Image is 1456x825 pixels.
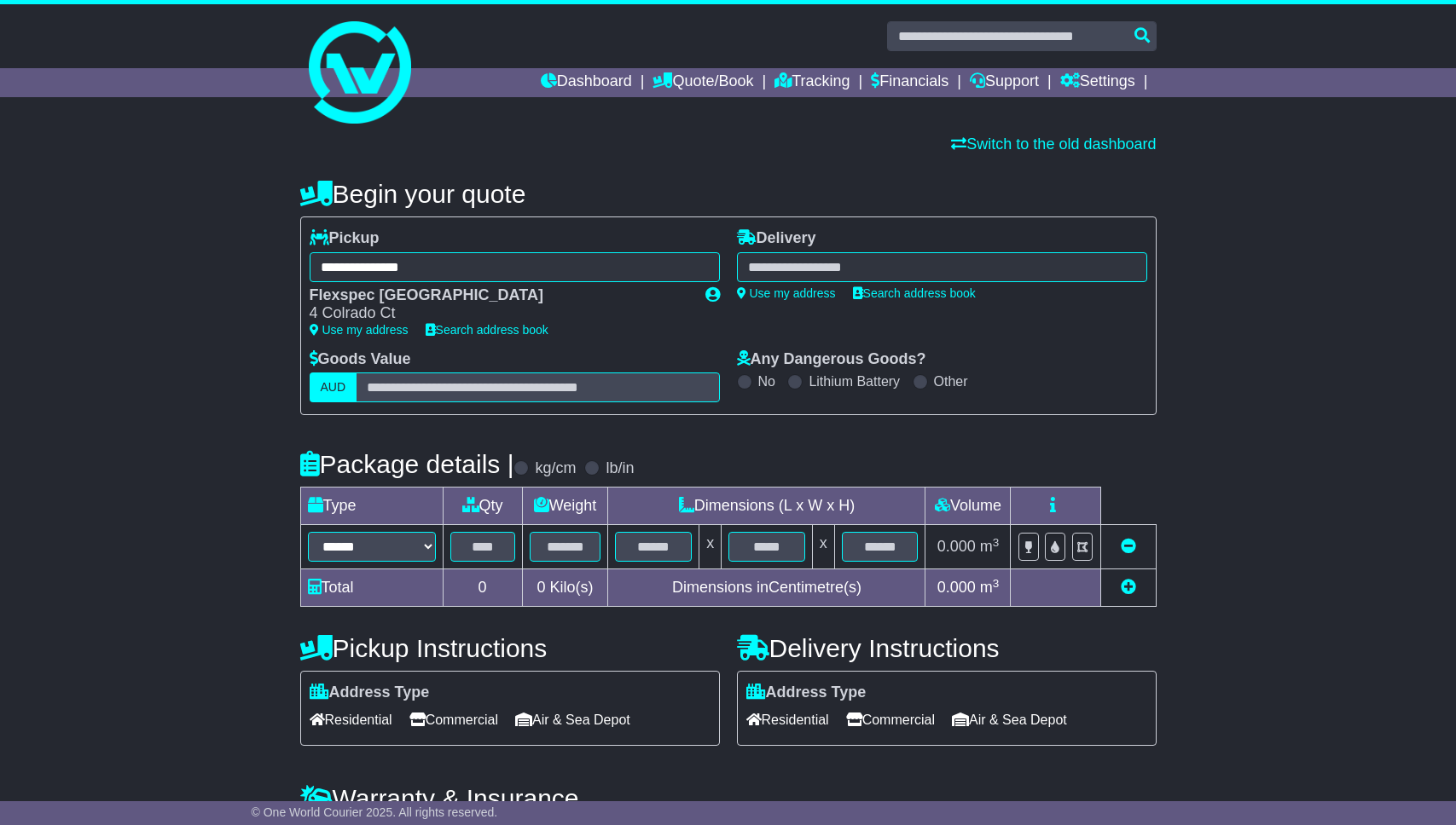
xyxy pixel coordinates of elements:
[522,487,608,525] td: Weight
[522,569,608,607] td: Kilo(s)
[653,68,753,97] a: Quote/Book
[737,229,816,248] label: Delivery
[409,707,498,733] span: Commercial
[300,180,1157,208] h4: Begin your quote
[300,784,1157,812] h4: Warranty & Insurance
[980,579,1000,596] span: m
[937,579,976,596] span: 0.000
[310,684,430,702] label: Address Type
[737,350,926,369] label: Any Dangerous Goods?
[426,323,548,337] a: Search address book
[310,304,688,323] div: 4 Colrado Ct
[443,569,522,607] td: 0
[758,373,775,389] label: No
[853,286,976,300] a: Search address book
[172,99,186,112] img: tab_keywords_by_traffic_grey.svg
[300,569,443,607] td: Total
[746,707,829,733] span: Residential
[541,68,632,97] a: Dashboard
[300,634,720,662] h4: Pickup Instructions
[310,372,357,402] label: AUD
[970,68,1039,97] a: Support
[300,450,514,478] h4: Package details |
[608,569,925,607] td: Dimensions in Centimetre(s)
[443,487,522,525] td: Qty
[934,373,968,389] label: Other
[980,538,1000,555] span: m
[44,44,188,58] div: Domain: [DOMAIN_NAME]
[191,101,281,112] div: Keywords by Traffic
[925,487,1011,525] td: Volume
[737,634,1157,662] h4: Delivery Instructions
[27,44,41,58] img: website_grey.svg
[1121,538,1136,555] a: Remove this item
[846,707,935,733] span: Commercial
[809,373,900,389] label: Lithium Battery
[1060,68,1135,97] a: Settings
[608,487,925,525] td: Dimensions (L x W x H)
[310,323,409,337] a: Use my address
[812,525,834,569] td: x
[252,805,498,819] span: © One World Courier 2025. All rights reserved.
[310,350,411,369] label: Goods Value
[774,68,850,97] a: Tracking
[515,707,630,733] span: Air & Sea Depot
[49,99,63,112] img: tab_domain_overview_orange.svg
[871,68,948,97] a: Financials
[699,525,722,569] td: x
[300,487,443,525] td: Type
[993,536,1000,549] sup: 3
[1121,579,1136,596] a: Add new item
[537,579,545,596] span: 0
[606,459,634,478] label: lb/in
[48,27,84,41] div: v 4.0.25
[952,707,1067,733] span: Air & Sea Depot
[993,577,1000,590] sup: 3
[951,136,1156,153] a: Switch to the old dashboard
[310,286,688,305] div: Flexspec [GEOGRAPHIC_DATA]
[737,286,836,300] a: Use my address
[746,684,867,702] label: Address Type
[310,707,392,733] span: Residential
[535,459,576,478] label: kg/cm
[937,538,976,555] span: 0.000
[68,101,153,112] div: Domain Overview
[27,27,41,41] img: logo_orange.svg
[310,229,380,248] label: Pickup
